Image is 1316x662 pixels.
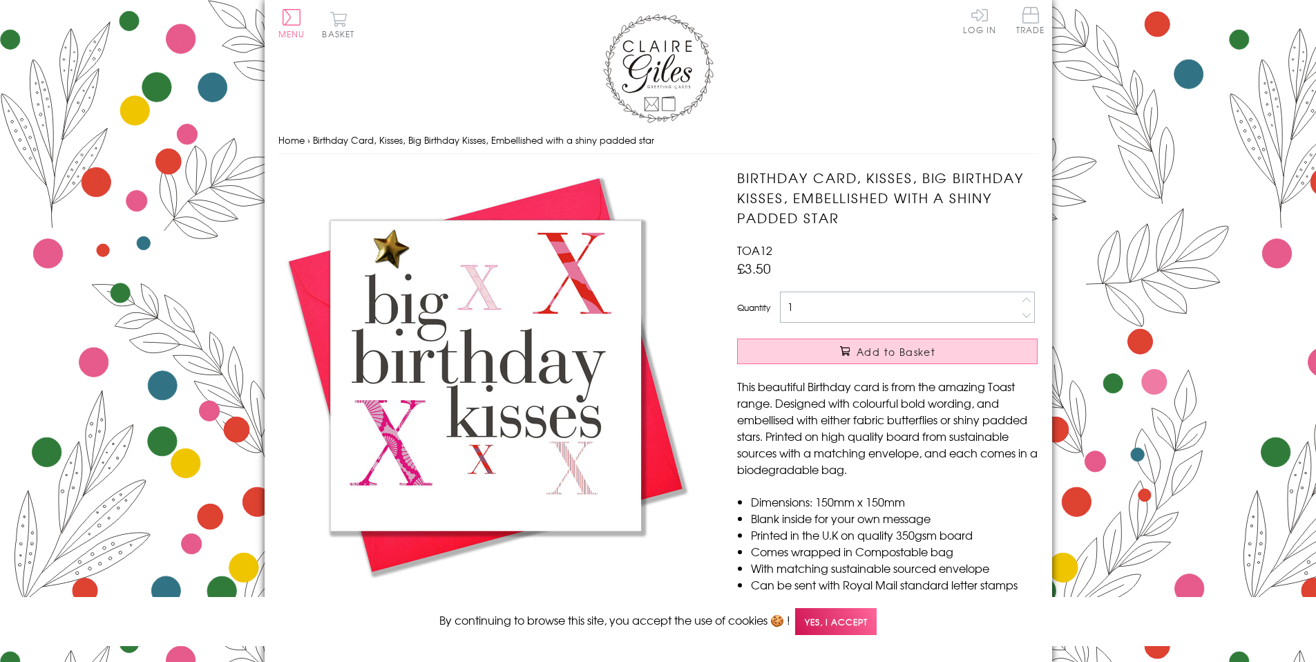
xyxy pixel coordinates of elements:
li: Comes wrapped in Compostable bag [751,543,1038,560]
p: This beautiful Birthday card is from the amazing Toast range. Designed with colourful bold wordin... [737,378,1038,477]
li: Can be sent with Royal Mail standard letter stamps [751,576,1038,593]
li: Dimensions: 150mm x 150mm [751,493,1038,510]
nav: breadcrumbs [278,126,1038,155]
a: Log In [963,7,996,34]
img: Claire Giles Greetings Cards [603,14,714,123]
span: › [307,133,310,146]
a: Trade [1016,7,1045,37]
img: Birthday Card, Kisses, Big Birthday Kisses, Embellished with a shiny padded star [278,168,693,583]
li: Blank inside for your own message [751,510,1038,527]
button: Basket [320,11,358,38]
span: £3.50 [737,258,771,278]
span: Trade [1016,7,1045,34]
label: Quantity [737,301,770,314]
span: Yes, I accept [795,608,877,635]
span: Birthday Card, Kisses, Big Birthday Kisses, Embellished with a shiny padded star [313,133,654,146]
a: Home [278,133,305,146]
span: Menu [278,28,305,40]
li: Printed in the U.K on quality 350gsm board [751,527,1038,543]
li: With matching sustainable sourced envelope [751,560,1038,576]
h1: Birthday Card, Kisses, Big Birthday Kisses, Embellished with a shiny padded star [737,168,1038,227]
span: TOA12 [737,242,772,258]
span: Add to Basket [857,345,935,359]
button: Add to Basket [737,339,1038,364]
button: Menu [278,9,305,38]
